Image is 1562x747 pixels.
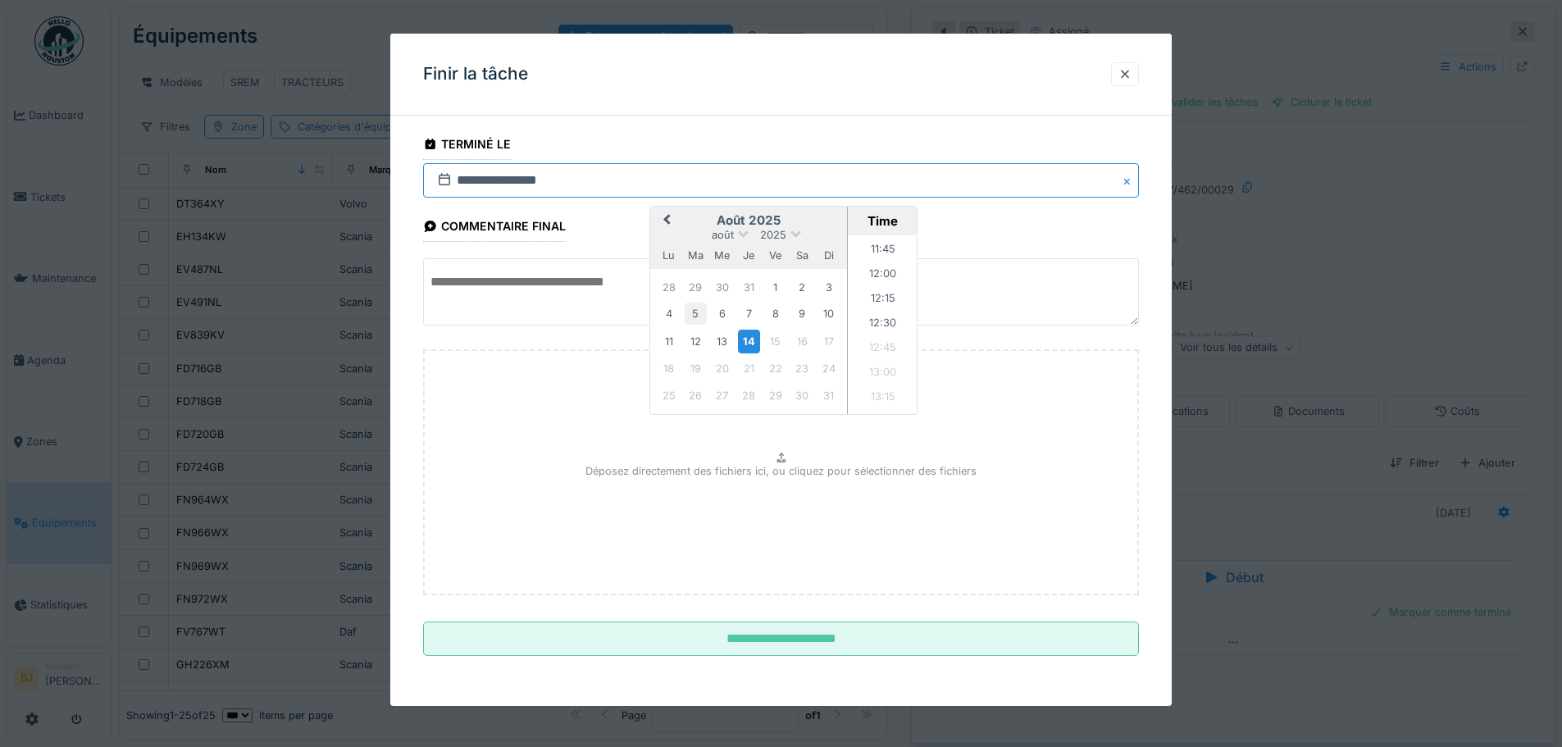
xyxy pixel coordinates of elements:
div: Not available samedi 23 août 2025 [791,358,813,380]
div: dimanche [817,244,840,266]
div: Not available mercredi 20 août 2025 [711,358,733,380]
h3: Finir la tâche [423,64,528,84]
div: Choose jeudi 14 août 2025 [738,330,760,353]
div: Not available mardi 26 août 2025 [685,385,707,407]
div: Choose mercredi 6 août 2025 [711,303,733,325]
div: vendredi [764,244,786,266]
li: 12:00 [848,263,918,288]
div: Not available vendredi 22 août 2025 [764,358,786,380]
p: Déposez directement des fichiers ici, ou cliquez pour sélectionner des fichiers [585,463,977,479]
div: Not available samedi 16 août 2025 [791,330,813,353]
div: Choose jeudi 7 août 2025 [738,303,760,325]
div: Choose mercredi 13 août 2025 [711,330,733,353]
div: Choose samedi 9 août 2025 [791,303,813,325]
li: 13:15 [848,386,918,411]
div: Choose lundi 28 juillet 2025 [658,276,680,298]
div: Choose vendredi 1 août 2025 [764,276,786,298]
div: Choose samedi 2 août 2025 [791,276,813,298]
div: Choose dimanche 10 août 2025 [817,303,840,325]
button: Previous Month [652,208,678,235]
h2: août 2025 [650,213,847,228]
li: 12:45 [848,337,918,362]
div: Not available jeudi 28 août 2025 [738,385,760,407]
div: Choose mardi 12 août 2025 [685,330,707,353]
div: Choose vendredi 8 août 2025 [764,303,786,325]
div: Not available mercredi 27 août 2025 [711,385,733,407]
div: Choose mardi 5 août 2025 [685,303,707,325]
button: Close [1121,163,1139,198]
div: Choose dimanche 3 août 2025 [817,276,840,298]
div: Not available dimanche 31 août 2025 [817,385,840,407]
div: Not available mardi 19 août 2025 [685,358,707,380]
div: Not available samedi 30 août 2025 [791,385,813,407]
li: 13:00 [848,362,918,386]
div: jeudi [738,244,760,266]
div: Not available vendredi 29 août 2025 [764,385,786,407]
ul: Time [848,235,918,414]
li: 12:15 [848,288,918,312]
li: 11:45 [848,239,918,263]
div: Not available dimanche 17 août 2025 [817,330,840,353]
div: Month août, 2025 [656,274,842,408]
div: samedi [791,244,813,266]
li: 12:30 [848,312,918,337]
span: 2025 [760,229,786,241]
div: Choose lundi 11 août 2025 [658,330,680,353]
li: 13:30 [848,411,918,435]
div: Not available vendredi 15 août 2025 [764,330,786,353]
div: Terminé le [423,132,511,160]
div: Choose mardi 29 juillet 2025 [685,276,707,298]
div: Choose jeudi 31 juillet 2025 [738,276,760,298]
div: Not available jeudi 21 août 2025 [738,358,760,380]
div: Choose mercredi 30 juillet 2025 [711,276,733,298]
div: Time [852,213,913,229]
div: mercredi [711,244,733,266]
span: août [712,229,734,241]
div: lundi [658,244,680,266]
div: Not available dimanche 24 août 2025 [817,358,840,380]
div: Commentaire final [423,214,566,242]
div: Not available lundi 25 août 2025 [658,385,680,407]
div: Not available lundi 18 août 2025 [658,358,680,380]
div: Choose lundi 4 août 2025 [658,303,680,325]
div: mardi [685,244,707,266]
